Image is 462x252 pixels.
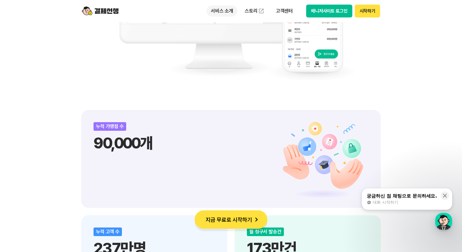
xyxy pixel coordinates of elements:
[195,210,267,229] button: 지금 무료로 시작하기
[240,5,269,17] a: 스토리
[355,5,380,17] button: 시작하기
[247,228,284,236] div: 월 청구서 발송건
[94,134,369,152] p: 90,000개
[79,186,117,202] a: 설정
[19,196,23,201] span: 홈
[56,196,63,201] span: 대화
[40,186,79,202] a: 대화
[272,6,297,17] p: 고객센터
[207,6,237,17] p: 서비스 소개
[94,122,126,131] div: 누적 가맹점 수
[306,5,352,17] button: 매니저사이트 로그인
[94,196,102,201] span: 설정
[94,228,122,236] div: 누적 고객 수
[2,186,40,202] a: 홈
[252,215,261,224] img: 화살표 아이콘
[82,5,119,17] img: logo
[258,8,264,14] img: 외부 도메인 오픈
